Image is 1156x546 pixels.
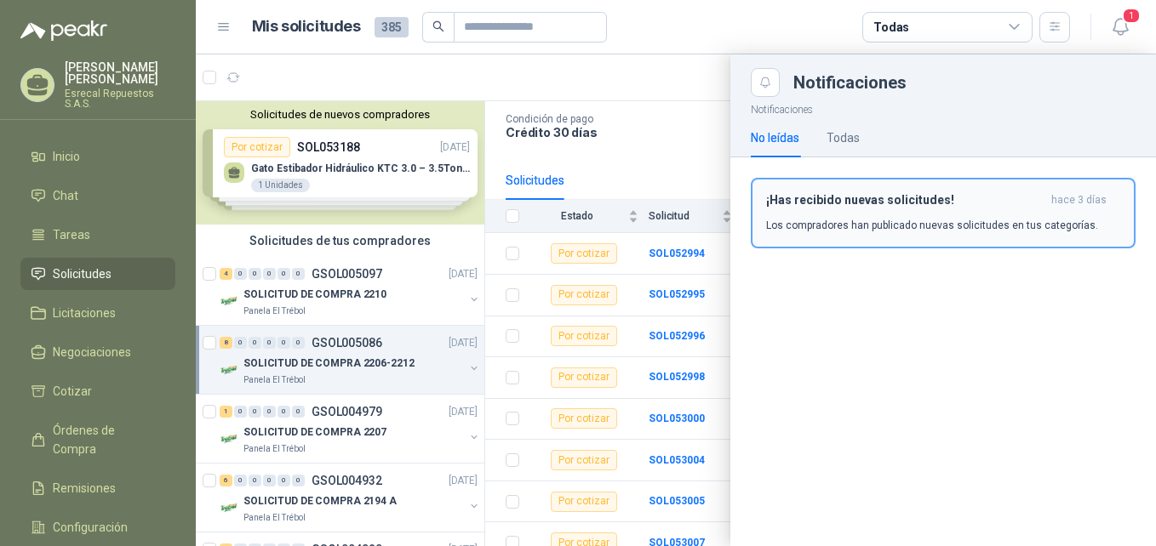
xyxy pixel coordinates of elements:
span: search [432,20,444,32]
a: Chat [20,179,175,212]
a: Licitaciones [20,297,175,329]
button: Close [751,68,780,97]
span: Solicitudes [53,264,112,283]
span: Órdenes de Compra [53,421,159,458]
h3: ¡Has recibido nuevas solicitudes! [766,193,1044,208]
p: Los compradores han publicado nuevas solicitudes en tus categorías. [766,218,1098,233]
a: Cotizar [20,375,175,407]
a: Solicitudes [20,258,175,290]
span: Licitaciones [53,304,116,322]
a: Negociaciones [20,336,175,368]
div: Notificaciones [793,74,1136,91]
a: Órdenes de Compra [20,414,175,465]
span: 385 [375,17,409,37]
span: Tareas [53,225,90,244]
span: Negociaciones [53,343,131,361]
a: Inicio [20,140,175,173]
a: Remisiones [20,472,175,504]
a: Tareas [20,219,175,251]
p: Esrecal Repuestos S.A.S. [65,88,175,109]
div: Todas [873,18,909,37]
button: 1 [1105,12,1136,43]
span: Remisiones [53,479,116,498]
span: Inicio [53,147,80,166]
p: [PERSON_NAME] [PERSON_NAME] [65,61,175,85]
a: Configuración [20,511,175,543]
img: Logo peakr [20,20,107,41]
span: Configuración [53,518,128,537]
div: No leídas [751,128,799,147]
span: hace 3 días [1051,193,1107,208]
span: 1 [1122,8,1141,24]
h1: Mis solicitudes [252,14,361,39]
span: Chat [53,186,78,205]
div: Todas [827,128,860,147]
span: Cotizar [53,382,92,401]
button: ¡Has recibido nuevas solicitudes!hace 3 días Los compradores han publicado nuevas solicitudes en ... [751,178,1136,248]
p: Notificaciones [730,97,1156,118]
